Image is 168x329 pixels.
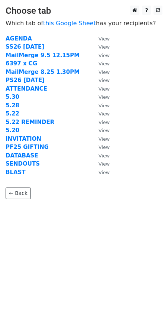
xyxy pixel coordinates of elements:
[98,161,110,167] small: View
[91,77,110,84] a: View
[43,20,96,27] a: this Google Sheet
[91,110,110,117] a: View
[6,110,19,117] a: 5.22
[98,61,110,66] small: View
[98,111,110,117] small: View
[91,119,110,126] a: View
[91,136,110,142] a: View
[98,86,110,92] small: View
[98,44,110,50] small: View
[91,94,110,100] a: View
[6,188,31,199] a: ← Back
[98,144,110,150] small: View
[6,19,162,27] p: Which tab of has your recipients?
[6,127,19,134] a: 5.20
[98,128,110,133] small: View
[6,35,32,42] a: AGENDA
[6,169,26,176] a: BLAST
[91,169,110,176] a: View
[6,6,162,16] h3: Choose tab
[98,78,110,83] small: View
[98,170,110,175] small: View
[6,160,40,167] a: SENDOUTS
[98,53,110,58] small: View
[91,102,110,109] a: View
[6,94,19,100] a: 5.30
[91,85,110,92] a: View
[91,127,110,134] a: View
[91,60,110,67] a: View
[91,160,110,167] a: View
[91,43,110,50] a: View
[98,136,110,142] small: View
[91,35,110,42] a: View
[91,52,110,59] a: View
[98,94,110,100] small: View
[6,102,19,109] a: 5.28
[6,60,37,67] a: 6397 x CG
[6,69,80,75] a: MailMerge 8.25 1.30PM
[91,144,110,150] a: View
[98,153,110,159] small: View
[6,144,49,150] a: PF25 GIFTING
[91,152,110,159] a: View
[6,43,44,50] a: SS26 [DATE]
[6,52,80,59] a: MailMerge 9.5 12.15PM
[6,77,45,84] a: PS26 [DATE]
[6,119,54,126] a: 5.22 REMINDER
[98,69,110,75] small: View
[98,103,110,108] small: View
[6,152,38,159] a: DATABASE
[98,120,110,125] small: View
[6,136,41,142] a: INVITATION
[6,85,47,92] a: ATTENDANCE
[98,36,110,42] small: View
[91,69,110,75] a: View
